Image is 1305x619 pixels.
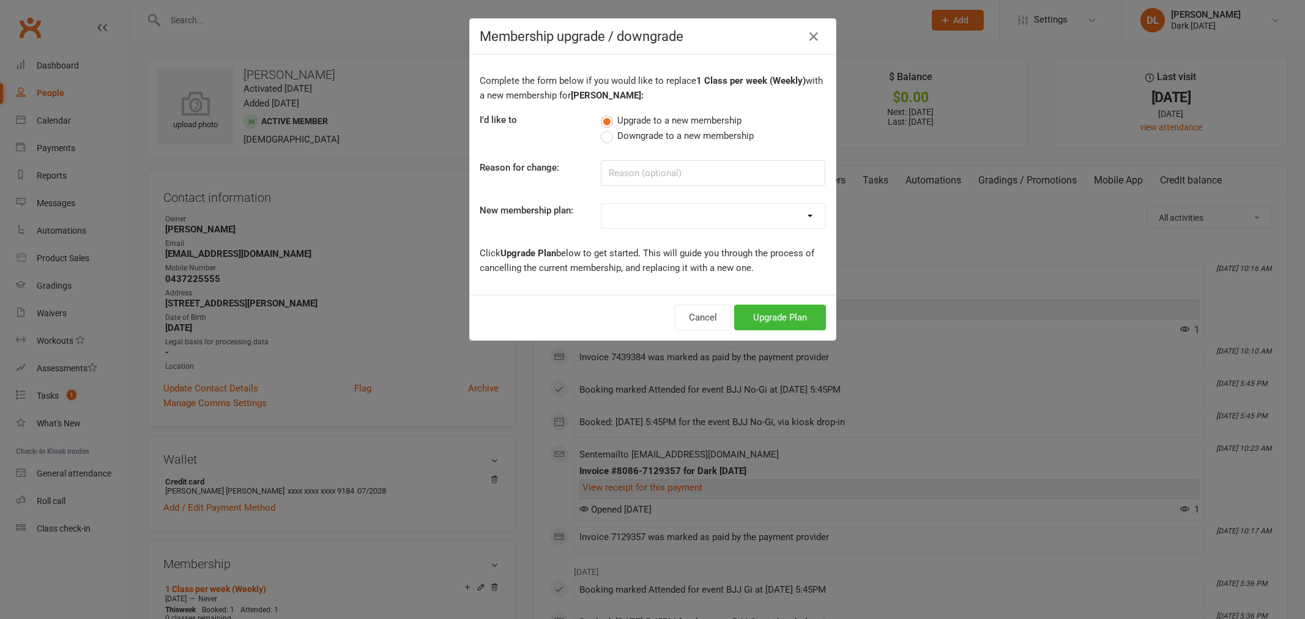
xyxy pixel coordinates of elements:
button: Cancel [675,305,731,330]
label: I'd like to [480,113,517,127]
b: Upgrade Plan [500,248,556,259]
b: 1 Class per week (Weekly) [696,75,806,86]
input: Reason (optional) [601,160,825,186]
button: Upgrade Plan [734,305,826,330]
h4: Membership upgrade / downgrade [480,29,826,44]
label: New membership plan: [480,203,573,218]
span: Downgrade to a new membership [617,128,754,141]
button: Close [804,27,824,46]
label: Reason for change: [480,160,559,175]
p: Click below to get started. This will guide you through the process of cancelling the current mem... [480,246,826,275]
span: Upgrade to a new membership [617,113,742,126]
p: Complete the form below if you would like to replace with a new membership for [480,73,826,103]
b: [PERSON_NAME]: [571,90,644,101]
